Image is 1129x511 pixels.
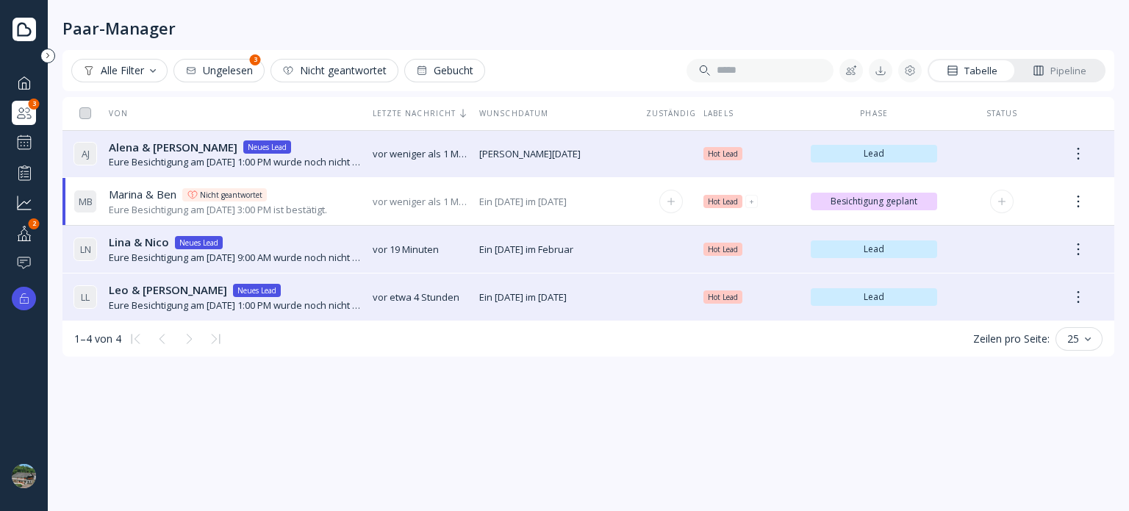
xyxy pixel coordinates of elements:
span: [PERSON_NAME][DATE] [479,147,638,161]
div: Wunschdatum [479,108,638,118]
a: Übersicht [12,71,36,95]
span: Leo & [PERSON_NAME] [109,282,227,298]
span: Ein [DATE] im [DATE] [479,195,638,209]
a: Showround scheduler [12,131,36,154]
div: A J [74,142,97,165]
div: 1–4 von 4 [74,332,121,346]
div: Eure Besichtigung am [DATE] 9:00 AM wurde noch nicht bestätigt. Die Location wird euch in [GEOGRA... [109,251,361,265]
span: Lead [817,148,932,160]
div: + [750,196,753,207]
div: Ungelesen [185,65,253,76]
div: Zuständig [650,108,692,118]
div: Neues Lead [237,285,276,296]
div: 3 [250,54,261,65]
span: vor 19 Minuten [373,243,467,257]
span: Ein [DATE] im [DATE] [479,290,638,304]
a: Performance [12,160,36,185]
div: M B [74,190,97,213]
div: L L [74,285,97,309]
span: Lina & Nico [109,235,169,250]
button: Upgrade-Optionen [12,287,36,310]
div: 3 [29,99,40,110]
a: Paar-Manager3 [12,101,36,125]
span: Hot Lead [708,291,738,303]
span: Hot Lead [708,196,738,207]
div: Tabelle [947,64,997,78]
div: 2 [29,218,40,229]
div: Zeilen pro Seite: [973,332,1050,346]
a: Geschäft ausbauen [12,190,36,215]
span: Besichtigung geplant [817,196,932,207]
span: Hot Lead [708,243,738,255]
div: Labels [703,108,798,118]
a: Hilfe & Unterstützung [12,251,36,275]
div: Neues Lead [248,141,287,153]
button: Gebucht [404,59,485,82]
div: Nicht geantwortet [282,65,387,76]
div: 25 [1067,333,1091,345]
button: Nicht geantwortet [270,59,398,82]
div: Paar-Manager [12,101,36,125]
span: Lead [817,291,932,303]
span: Alena & [PERSON_NAME] [109,140,237,155]
span: vor weniger als 1 Minute [373,195,467,209]
button: Ungelesen [173,59,265,82]
div: L N [74,237,97,261]
div: Eure Besichtigung am [DATE] 1:00 PM wurde noch nicht bestätigt. Die Location wird euch in [GEOGRA... [109,299,361,312]
div: Status [949,108,1055,118]
span: Hot Lead [708,148,738,160]
div: Eure Besichtigung am [DATE] 1:00 PM wurde noch nicht bestätigt. Die Location wird euch in [GEOGRA... [109,155,361,169]
span: Marina & Ben [109,187,176,202]
div: Nicht geantwortet [200,189,262,201]
span: Lead [817,243,932,255]
div: Ihr Profil [12,221,36,245]
div: Neues Lead [179,237,218,249]
button: 25 [1055,327,1103,351]
span: vor weniger als 1 Minute [373,147,467,161]
span: Ein [DATE] im Februar [479,243,638,257]
a: Ihr Profil2 [12,221,36,245]
div: Letzte Nachricht [373,108,467,118]
button: Alle Filter [71,59,168,82]
div: Phase [811,108,938,118]
div: Paar-Manager [62,18,176,38]
div: Von [74,108,128,118]
div: Pipeline [1033,64,1086,78]
span: vor etwa 4 Stunden [373,290,467,304]
div: Eure Besichtigung am [DATE] 3:00 PM ist bestätigt. [109,203,327,217]
div: Gebucht [416,65,473,76]
div: Alle Filter [83,65,156,76]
